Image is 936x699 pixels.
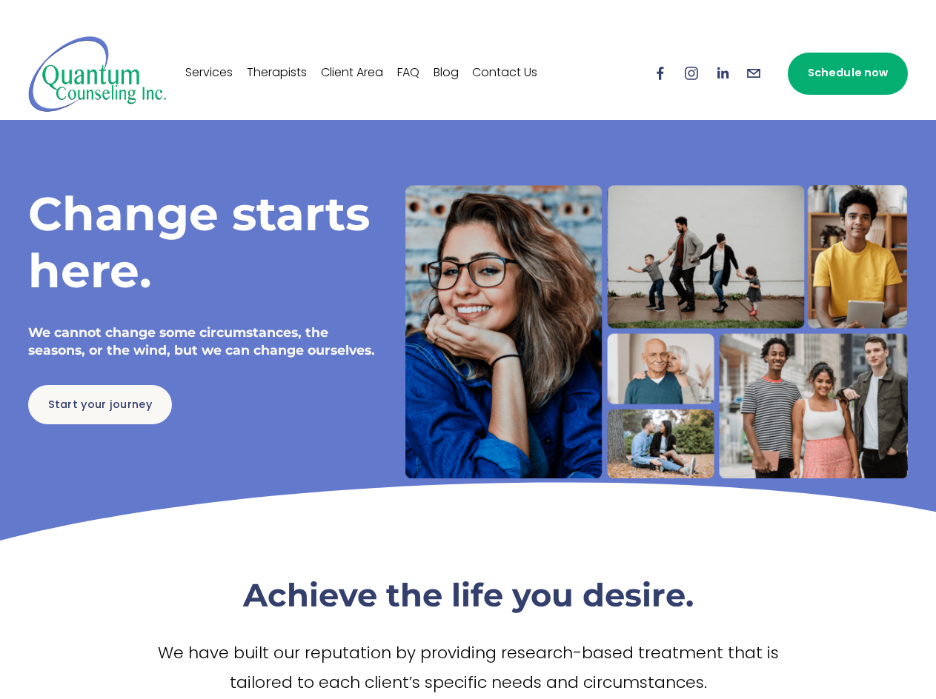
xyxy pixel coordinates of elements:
[472,61,537,85] a: Contact Us
[247,61,307,85] a: Therapists
[434,61,459,85] a: Blog
[746,65,762,81] a: info@quantumcounselinginc.com
[28,324,380,360] h4: We cannot change some circumstances, the seasons, or the wind, but we can change ourselves.
[185,61,233,85] a: Services
[28,185,380,300] h1: Change starts here.
[321,61,383,85] a: Client Area
[138,640,797,698] p: We have built our reputation by providing research-based treatment that is tailored to each clien...
[788,53,908,95] a: Schedule now
[652,65,668,81] a: Facebook
[397,61,419,85] a: FAQ
[28,35,167,113] img: Quantum Counseling Inc. | Change starts here.
[138,575,797,616] h2: Achieve the life you desire.
[714,65,731,81] a: LinkedIn
[28,385,172,424] a: Start your journey
[683,65,700,81] a: Instagram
